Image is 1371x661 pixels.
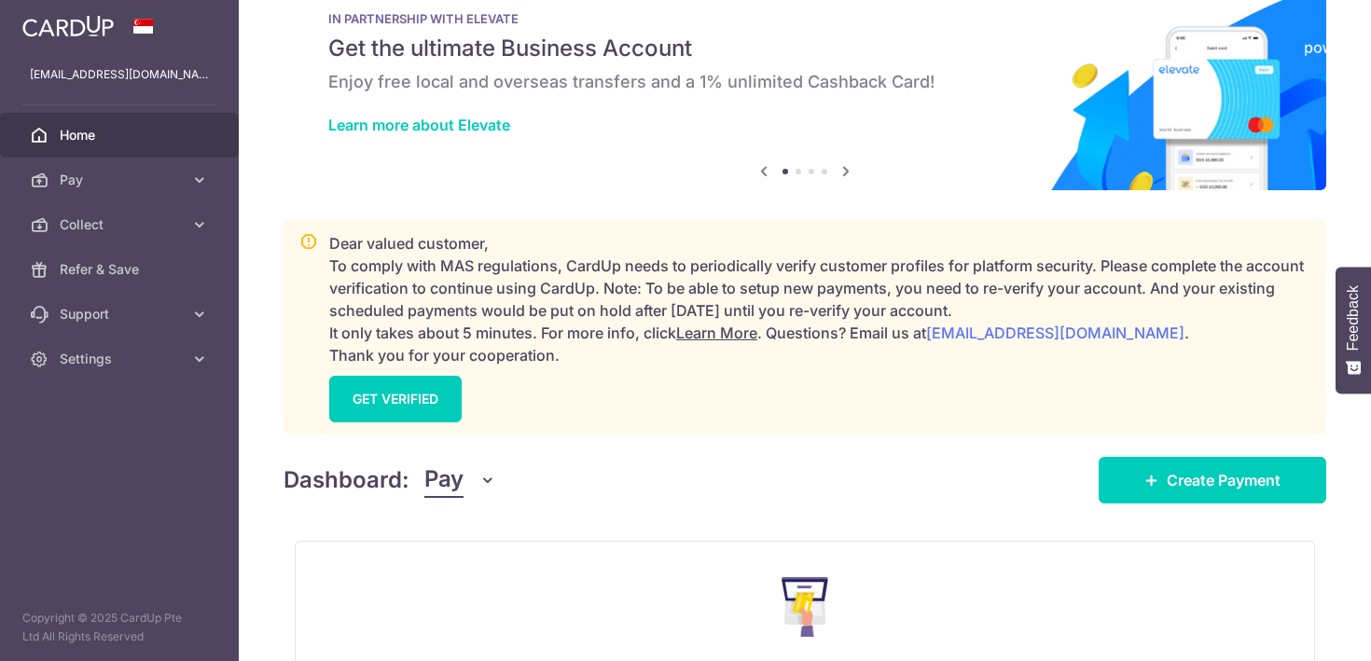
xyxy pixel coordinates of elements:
button: Pay [424,462,496,498]
a: Learn more about Elevate [328,116,510,134]
h6: Enjoy free local and overseas transfers and a 1% unlimited Cashback Card! [328,71,1281,93]
span: Settings [60,350,183,368]
p: [EMAIL_ADDRESS][DOMAIN_NAME] [30,65,209,84]
button: Feedback - Show survey [1336,267,1371,393]
span: Create Payment [1167,469,1281,491]
img: CardUp [22,15,114,37]
img: Make Payment [782,577,829,637]
span: Pay [60,171,183,189]
p: IN PARTNERSHIP WITH ELEVATE [328,11,1281,26]
span: Support [60,305,183,324]
span: Help [43,13,81,30]
h5: Get the ultimate Business Account [328,34,1281,63]
span: Pay [424,462,464,498]
p: Dear valued customer, To comply with MAS regulations, CardUp needs to periodically verify custome... [329,232,1310,366]
a: Learn More [676,324,757,342]
span: Home [60,126,183,145]
a: [EMAIL_ADDRESS][DOMAIN_NAME] [926,324,1184,342]
span: Refer & Save [60,260,183,279]
a: GET VERIFIED [329,376,462,422]
a: Create Payment [1099,457,1326,503]
span: Collect [60,215,183,234]
span: Feedback [1345,285,1362,351]
h4: Dashboard: [284,463,409,497]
